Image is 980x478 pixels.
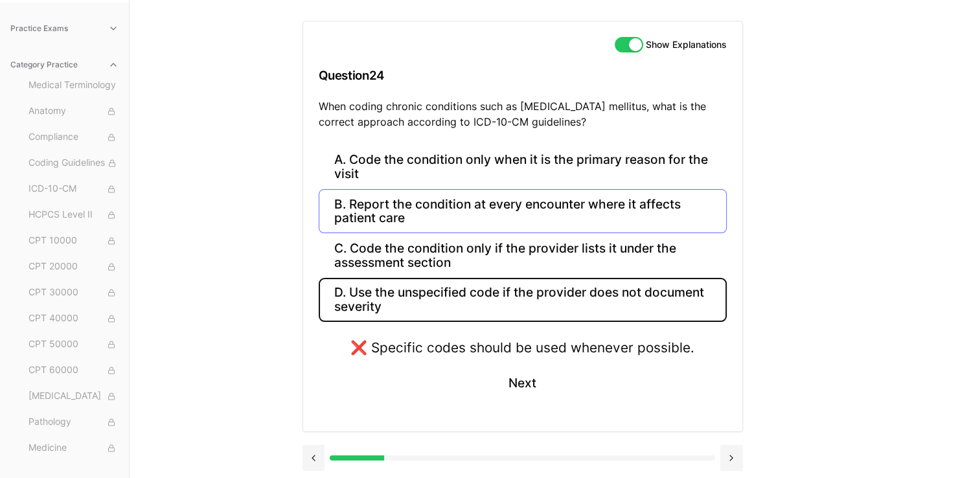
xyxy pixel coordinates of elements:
span: CPT 10000 [28,234,119,248]
button: Medical Terminology [23,75,124,96]
button: ICD-10-CM [23,179,124,199]
button: C. Code the condition only if the provider lists it under the assessment section [319,233,727,277]
span: Pathology [28,415,119,429]
span: CPT 60000 [28,363,119,378]
span: ICD-10-CM [28,182,119,196]
button: Practice Exams [5,18,124,39]
button: Medicine [23,438,124,459]
p: When coding chronic conditions such as [MEDICAL_DATA] mellitus, what is the correct approach acco... [319,98,727,130]
button: CPT 50000 [23,334,124,355]
div: ❌ Specific codes should be used whenever possible. [350,337,694,358]
span: Coding Guidelines [28,156,119,170]
span: HCPCS Level II [28,208,119,222]
button: CPT 40000 [23,308,124,329]
span: Medicine [28,441,119,455]
button: Anatomy [23,101,124,122]
button: Coding Guidelines [23,153,124,174]
button: A. Code the condition only when it is the primary reason for the visit [319,145,727,189]
span: [MEDICAL_DATA] [28,389,119,404]
span: CPT 20000 [28,260,119,274]
button: CPT 20000 [23,256,124,277]
button: Compliance [23,127,124,148]
span: CPT 50000 [28,337,119,352]
label: Show Explanations [646,40,727,49]
button: B. Report the condition at every encounter where it affects patient care [319,189,727,233]
button: CPT 10000 [23,231,124,251]
span: CPT 30000 [28,286,119,300]
button: Category Practice [5,54,124,75]
button: D. Use the unspecified code if the provider does not document severity [319,278,727,322]
button: HCPCS Level II [23,205,124,225]
button: CPT 30000 [23,282,124,303]
span: Medical Terminology [28,78,119,93]
span: Anatomy [28,104,119,119]
span: Compliance [28,130,119,144]
button: Next [493,365,552,400]
h3: Question 24 [319,56,727,95]
span: CPT 40000 [28,312,119,326]
button: Pathology [23,412,124,433]
button: CPT 60000 [23,360,124,381]
button: [MEDICAL_DATA] [23,386,124,407]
